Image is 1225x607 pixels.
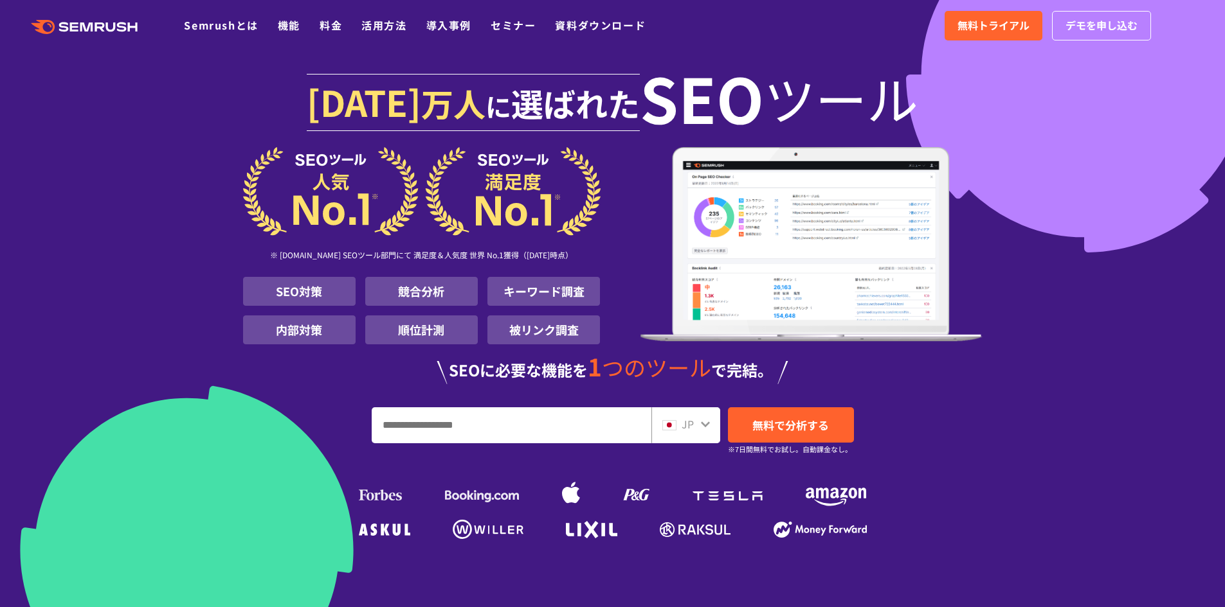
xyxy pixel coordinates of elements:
[426,17,471,33] a: 導入事例
[1052,11,1151,40] a: デモを申し込む
[278,17,300,33] a: 機能
[728,407,854,443] a: 無料で分析する
[243,277,356,306] li: SEO対策
[320,17,342,33] a: 料金
[1066,17,1138,34] span: デモを申し込む
[682,416,694,432] span: JP
[365,315,478,344] li: 順位計測
[491,17,536,33] a: セミナー
[243,236,601,277] div: ※ [DOMAIN_NAME] SEOツール部門にて 満足度＆人気度 世界 No.1獲得（[DATE]時点）
[711,358,773,381] span: で完結。
[372,408,651,443] input: URL、キーワードを入力してください
[588,349,602,383] span: 1
[640,72,764,123] span: SEO
[243,355,983,384] div: SEOに必要な機能を
[485,87,511,125] span: に
[307,76,421,127] span: [DATE]
[361,17,406,33] a: 活用方法
[555,17,646,33] a: 資料ダウンロード
[487,315,600,344] li: 被リンク調査
[487,277,600,306] li: キーワード調査
[602,351,711,383] span: つのツール
[945,11,1042,40] a: 無料トライアル
[752,417,829,433] span: 無料で分析する
[511,80,640,126] span: 選ばれた
[421,80,485,126] span: 万人
[764,72,918,123] span: ツール
[365,277,478,306] li: 競合分析
[243,315,356,344] li: 内部対策
[184,17,258,33] a: Semrushとは
[957,17,1030,34] span: 無料トライアル
[728,443,852,455] small: ※7日間無料でお試し。自動課金なし。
